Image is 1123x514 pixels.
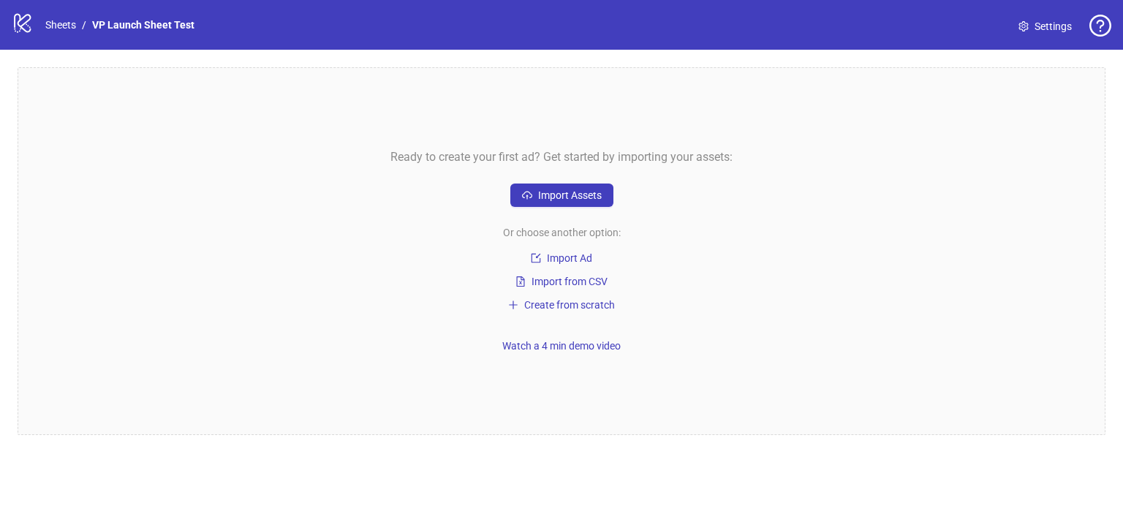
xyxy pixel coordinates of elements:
a: Sheets [42,17,79,33]
span: Import from CSV [532,276,608,287]
span: Watch a 4 min demo video [502,340,621,352]
span: Or choose another option: [503,224,621,241]
li: / [82,17,86,33]
span: Create from scratch [524,299,615,311]
span: setting [1018,21,1029,31]
span: Import Assets [538,189,602,201]
a: Settings [1007,15,1084,38]
span: Ready to create your first ad? Get started by importing your assets: [390,148,733,166]
span: import [531,253,541,263]
button: Import Ad [510,249,613,267]
button: Watch a 4 min demo video [496,337,627,355]
button: Create from scratch [502,296,621,314]
button: Import Assets [510,184,613,207]
span: file-excel [515,276,526,287]
span: Settings [1035,18,1072,34]
span: cloud-upload [522,190,532,200]
a: VP Launch Sheet Test [89,17,197,33]
span: plus [508,300,518,310]
span: Import Ad [547,252,592,264]
button: Import from CSV [510,273,613,290]
span: question-circle [1089,15,1111,37]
